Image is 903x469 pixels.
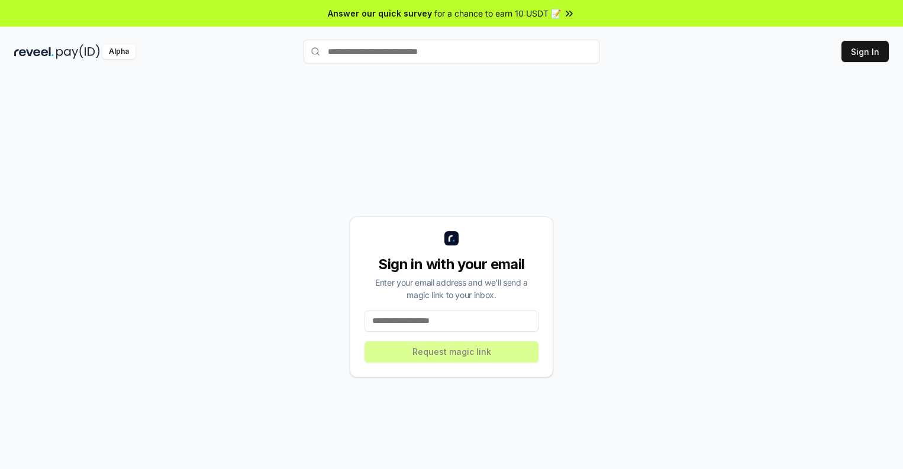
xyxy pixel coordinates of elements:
[102,44,136,59] div: Alpha
[444,231,459,245] img: logo_small
[328,7,432,20] span: Answer our quick survey
[434,7,561,20] span: for a chance to earn 10 USDT 📝
[365,276,538,301] div: Enter your email address and we’ll send a magic link to your inbox.
[14,44,54,59] img: reveel_dark
[841,41,889,62] button: Sign In
[56,44,100,59] img: pay_id
[365,255,538,274] div: Sign in with your email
